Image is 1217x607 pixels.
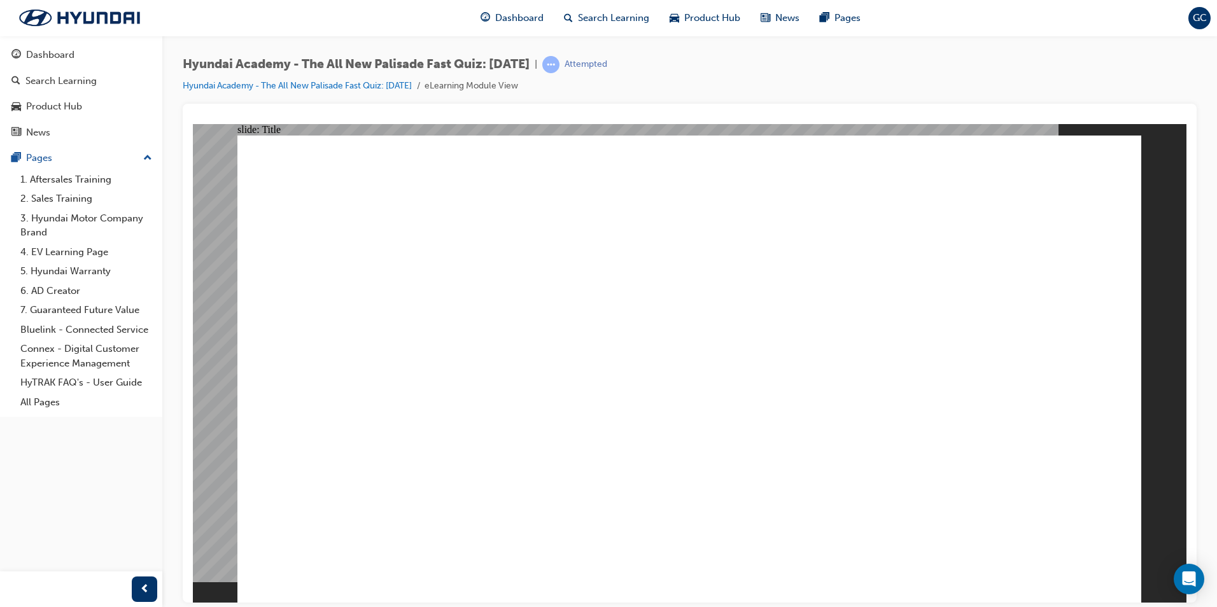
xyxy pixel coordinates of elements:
[820,10,829,26] span: pages-icon
[554,5,659,31] a: search-iconSearch Learning
[834,11,861,25] span: Pages
[750,5,810,31] a: news-iconNews
[5,146,157,170] button: Pages
[11,101,21,113] span: car-icon
[11,153,21,164] span: pages-icon
[5,121,157,144] a: News
[15,262,157,281] a: 5. Hyundai Warranty
[15,170,157,190] a: 1. Aftersales Training
[564,10,573,26] span: search-icon
[1174,564,1204,594] div: Open Intercom Messenger
[11,76,20,87] span: search-icon
[26,151,52,165] div: Pages
[542,56,559,73] span: learningRecordVerb_ATTEMPT-icon
[5,41,157,146] button: DashboardSearch LearningProduct HubNews
[5,95,157,118] a: Product Hub
[25,74,97,88] div: Search Learning
[15,373,157,393] a: HyTRAK FAQ's - User Guide
[659,5,750,31] a: car-iconProduct Hub
[775,11,799,25] span: News
[670,10,679,26] span: car-icon
[183,57,530,72] span: Hyundai Academy - The All New Palisade Fast Quiz: [DATE]
[26,125,50,140] div: News
[6,4,153,31] img: Trak
[761,10,770,26] span: news-icon
[5,69,157,93] a: Search Learning
[470,5,554,31] a: guage-iconDashboard
[5,43,157,67] a: Dashboard
[26,48,74,62] div: Dashboard
[15,393,157,412] a: All Pages
[535,57,537,72] span: |
[11,127,21,139] span: news-icon
[11,50,21,61] span: guage-icon
[26,99,82,114] div: Product Hub
[15,189,157,209] a: 2. Sales Training
[15,320,157,340] a: Bluelink - Connected Service
[684,11,740,25] span: Product Hub
[425,79,518,94] li: eLearning Module View
[810,5,871,31] a: pages-iconPages
[15,209,157,242] a: 3. Hyundai Motor Company Brand
[15,300,157,320] a: 7. Guaranteed Future Value
[495,11,544,25] span: Dashboard
[1193,11,1207,25] span: GC
[15,339,157,373] a: Connex - Digital Customer Experience Management
[140,582,150,597] span: prev-icon
[1188,7,1211,29] button: GC
[578,11,649,25] span: Search Learning
[565,59,607,71] div: Attempted
[183,80,412,91] a: Hyundai Academy - The All New Palisade Fast Quiz: [DATE]
[15,242,157,262] a: 4. EV Learning Page
[481,10,490,26] span: guage-icon
[15,281,157,301] a: 6. AD Creator
[143,150,152,167] span: up-icon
